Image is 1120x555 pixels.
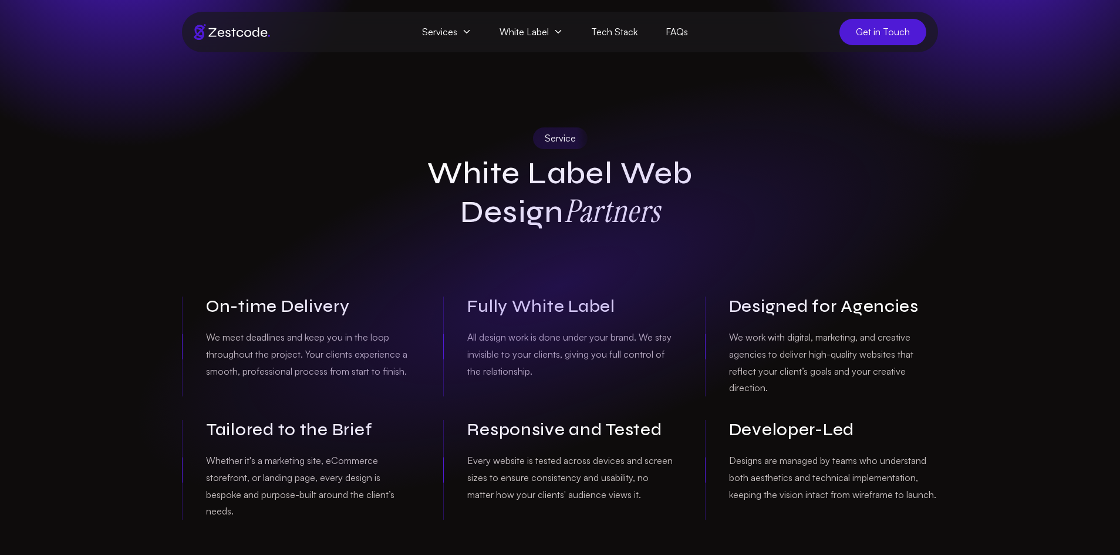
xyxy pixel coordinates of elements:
p: We work with digital, marketing, and creative agencies to deliver high-quality websites that refl... [729,329,938,396]
div: Service [533,127,588,149]
p: We meet deadlines and keep you in the loop throughout the project. Your clients experience a smoo... [206,329,415,379]
h3: On-time Delivery [206,297,415,317]
a: FAQs [652,19,702,45]
a: Get in Touch [839,19,926,45]
h3: Responsive and Tested [467,420,676,440]
p: Whether it's a marketing site, eCommerce storefront, or landing page, every design is bespoke and... [206,452,415,520]
span: Services [408,19,485,45]
h3: Tailored to the Brief [206,420,415,440]
h1: White Label Web Design [335,155,785,231]
a: Tech Stack [577,19,652,45]
p: Every website is tested across devices and screen sizes to ensure consistency and usability, no m... [467,452,676,503]
p: Designs are managed by teams who understand both aesthetics and technical implementation, keeping... [729,452,938,503]
strong: Partners [564,190,660,231]
h3: Developer-Led [729,420,938,440]
h3: Designed for Agencies [729,297,938,317]
p: All design work is done under your brand. We stay invisible to your clients, giving you full cont... [467,329,676,379]
img: Brand logo of zestcode digital [194,24,270,40]
h3: Fully White Label [467,297,676,317]
span: White Label [485,19,577,45]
